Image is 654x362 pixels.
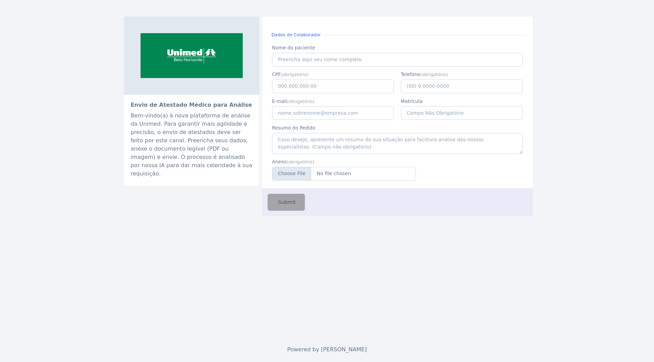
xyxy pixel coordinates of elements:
[401,98,523,105] label: Matrícula
[272,124,523,131] label: Resumo do Pedido
[287,159,314,164] small: (obrigatório)
[287,346,367,353] span: Powered by [PERSON_NAME]
[131,112,253,178] div: Bem-vindo(a) à nova plataforma de análise da Unimed. Para garantir mais agilidade e precisão, o e...
[281,72,308,77] small: (obrigatório)
[272,79,394,93] input: 000.000.000-00
[287,99,314,104] small: (obrigatório)
[269,31,324,38] small: Dados do Colaborador
[401,71,523,78] label: Telefone
[272,53,523,67] input: Preencha aqui seu nome completo
[420,72,448,77] small: (obrigatório)
[272,167,416,181] input: Anexe-se aqui seu atestado (PDF ou Imagem)
[272,71,394,78] label: CPF
[124,17,259,95] img: sistemaocemg.coop.br-unimed-bh-e-eleita-a-melhor-empresa-de-planos-de-saude-do-brasil-giro-2.png
[272,106,394,120] input: nome.sobrenome@empresa.com
[401,79,523,93] input: (00) 0 0000-0000
[401,106,523,120] input: Campo Não Obrigatório
[272,44,523,51] label: Nome do paciente
[272,98,394,105] label: E-mail
[131,101,253,109] h2: Envio de Atestado Médico para Análise
[272,158,416,165] label: Anexo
